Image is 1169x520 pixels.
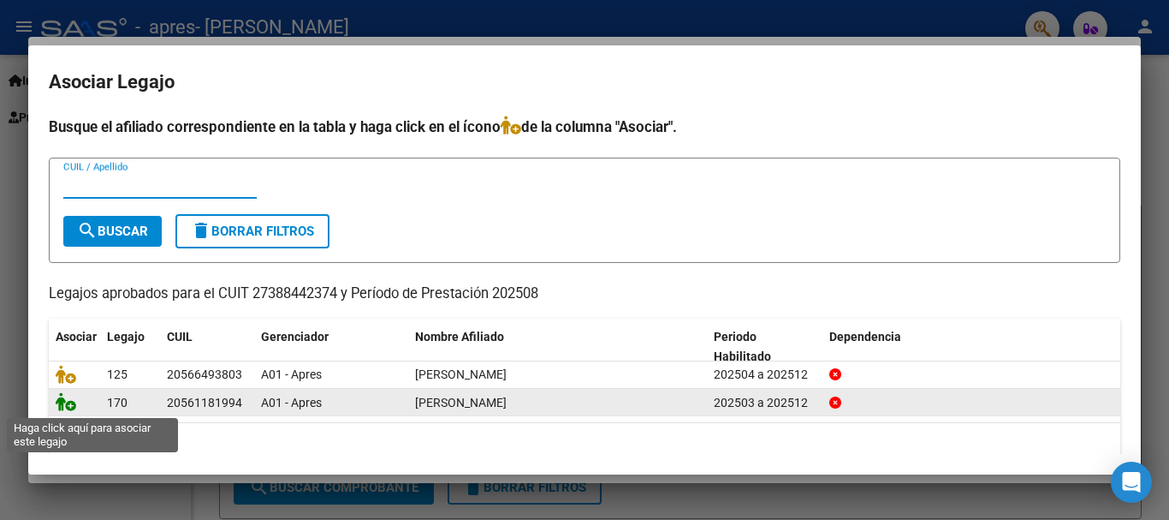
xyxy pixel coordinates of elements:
[415,330,504,344] span: Nombre Afiliado
[829,330,901,344] span: Dependencia
[714,393,816,413] div: 202503 a 202512
[415,368,507,381] span: ESPEJO VALENTINO
[107,368,128,381] span: 125
[714,330,771,363] span: Periodo Habilitado
[415,396,507,409] span: ARINELLA LAUTARO RODRIGO
[49,319,100,375] datatable-header-cell: Asociar
[56,330,97,344] span: Asociar
[261,368,322,381] span: A01 - Apres
[714,365,816,385] div: 202504 a 202512
[107,330,145,344] span: Legajo
[77,220,98,241] mat-icon: search
[261,330,329,344] span: Gerenciador
[100,319,160,375] datatable-header-cell: Legajo
[107,396,128,409] span: 170
[49,423,1120,466] div: 2 registros
[49,66,1120,99] h2: Asociar Legajo
[77,224,148,239] span: Buscar
[167,330,193,344] span: CUIL
[191,224,314,239] span: Borrar Filtros
[254,319,408,375] datatable-header-cell: Gerenciador
[49,116,1120,138] h4: Busque el afiliado correspondiente en la tabla y haga click en el ícono de la columna "Asociar".
[822,319,1121,375] datatable-header-cell: Dependencia
[167,365,242,385] div: 20566493803
[175,214,329,248] button: Borrar Filtros
[63,216,162,247] button: Buscar
[707,319,822,375] datatable-header-cell: Periodo Habilitado
[49,284,1120,305] p: Legajos aprobados para el CUIT 27388442374 y Período de Prestación 202508
[1111,462,1152,503] div: Open Intercom Messenger
[408,319,707,375] datatable-header-cell: Nombre Afiliado
[160,319,254,375] datatable-header-cell: CUIL
[167,393,242,413] div: 20561181994
[191,220,211,241] mat-icon: delete
[261,396,322,409] span: A01 - Apres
